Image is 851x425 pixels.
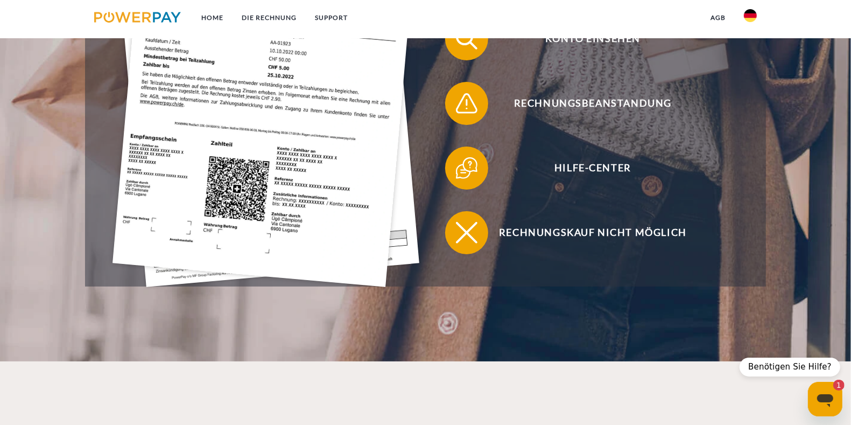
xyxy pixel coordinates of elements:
[701,8,735,27] a: agb
[453,155,480,182] img: qb_help.svg
[461,17,725,60] span: Konto einsehen
[823,380,845,391] iframe: Anzahl ungelesener Nachrichten
[445,147,725,190] button: Hilfe-Center
[740,358,840,377] div: Benötigen Sie Hilfe?
[461,82,725,125] span: Rechnungsbeanstandung
[461,147,725,190] span: Hilfe-Center
[744,9,757,22] img: de
[453,25,480,52] img: qb_search.svg
[445,82,725,125] button: Rechnungsbeanstandung
[808,382,842,416] iframe: Schaltfläche zum Öffnen des Messaging-Fensters, 1 ungelesene Nachricht
[94,12,181,23] img: logo-powerpay.svg
[445,211,725,254] button: Rechnungskauf nicht möglich
[306,8,357,27] a: SUPPORT
[453,90,480,117] img: qb_warning.svg
[233,8,306,27] a: DIE RECHNUNG
[445,17,725,60] button: Konto einsehen
[461,211,725,254] span: Rechnungskauf nicht möglich
[192,8,233,27] a: Home
[453,219,480,246] img: qb_close.svg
